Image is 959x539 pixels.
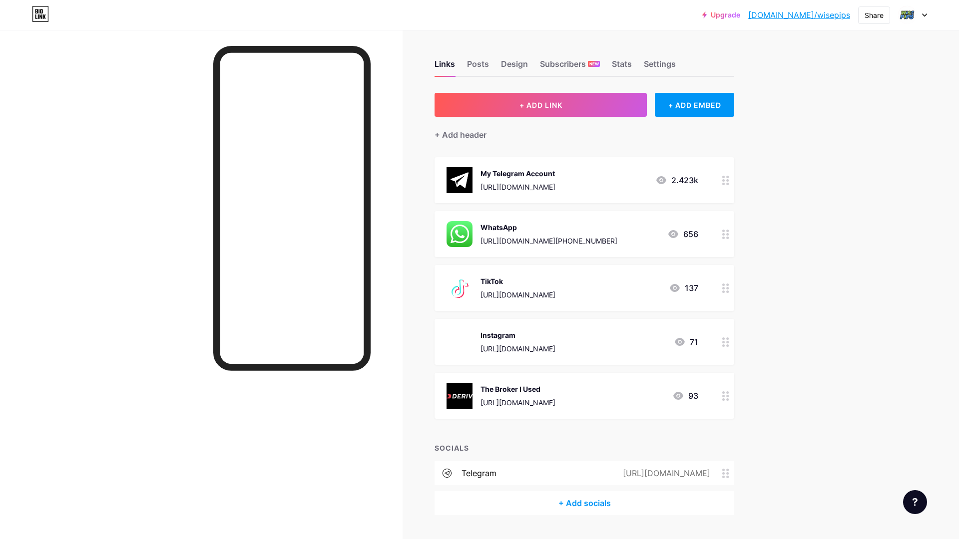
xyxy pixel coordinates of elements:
div: The Broker I Used [480,384,555,394]
img: WhatsApp [447,221,473,247]
div: + ADD EMBED [655,93,734,117]
div: My Telegram Account [480,168,555,179]
div: [URL][DOMAIN_NAME][PHONE_NUMBER] [480,236,617,246]
div: [URL][DOMAIN_NAME] [480,343,555,354]
div: 656 [667,228,698,240]
div: Settings [644,58,676,76]
div: [URL][DOMAIN_NAME] [607,467,722,479]
img: TikTok [447,275,473,301]
div: Links [435,58,455,76]
button: + ADD LINK [435,93,647,117]
div: 71 [674,336,698,348]
div: + Add socials [435,491,734,515]
div: WhatsApp [480,222,617,233]
img: My Telegram Account [447,167,473,193]
div: 2.423k [655,174,698,186]
img: The Broker I Used [447,383,473,409]
div: Share [865,10,884,20]
div: Stats [612,58,632,76]
span: + ADD LINK [519,101,562,109]
a: [DOMAIN_NAME]/wisepips [748,9,850,21]
div: Design [501,58,528,76]
div: Subscribers [540,58,600,76]
div: + Add header [435,129,486,141]
div: 137 [669,282,698,294]
div: 93 [672,390,698,402]
div: [URL][DOMAIN_NAME] [480,182,555,192]
div: Posts [467,58,489,76]
img: Instagram [447,329,473,355]
div: TikTok [480,276,555,286]
a: Upgrade [702,11,740,19]
span: NEW [589,61,599,67]
div: [URL][DOMAIN_NAME] [480,289,555,300]
div: Instagram [480,330,555,340]
div: telegram [462,467,496,479]
div: SOCIALS [435,443,734,453]
div: [URL][DOMAIN_NAME] [480,397,555,408]
img: Wise Pips [898,5,917,24]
